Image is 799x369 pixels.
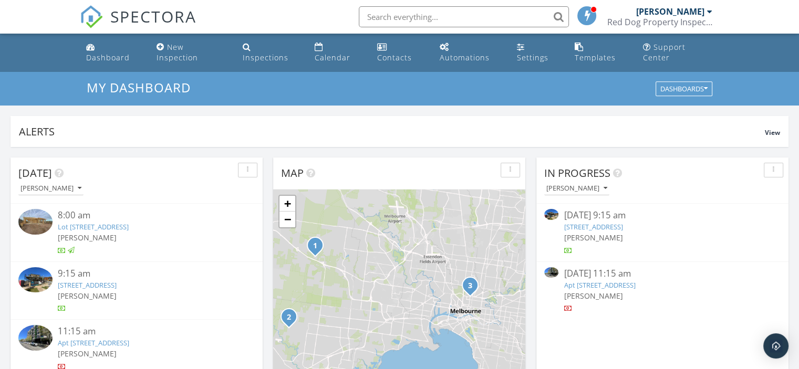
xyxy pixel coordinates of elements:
[544,209,781,256] a: [DATE] 9:15 am [STREET_ADDRESS] [PERSON_NAME]
[546,185,607,192] div: [PERSON_NAME]
[18,325,53,351] img: 9577430%2Fcover_photos%2FALJkCShhrUPia70FHMsv%2Fsmall.jpeg
[287,314,291,321] i: 2
[564,209,761,222] div: [DATE] 9:15 am
[656,82,712,97] button: Dashboards
[544,166,610,180] span: In Progress
[517,52,548,62] div: Settings
[58,280,117,290] a: [STREET_ADDRESS]
[564,291,622,301] span: [PERSON_NAME]
[544,209,558,220] img: 9577269%2Freports%2F99320f8a-d8b7-4020-a5c7-96342fb47bee%2Fcover_photos%2F67M50yTWj7i91RDPbunc%2F...
[660,86,708,93] div: Dashboards
[468,282,472,290] i: 3
[58,233,117,243] span: [PERSON_NAME]
[110,5,196,27] span: SPECTORA
[238,38,302,68] a: Inspections
[544,267,781,314] a: [DATE] 11:15 am Apt [STREET_ADDRESS] [PERSON_NAME]
[377,52,412,62] div: Contacts
[157,42,198,62] div: New Inspection
[544,182,609,196] button: [PERSON_NAME]
[58,222,129,231] a: Lot [STREET_ADDRESS]
[243,52,288,62] div: Inspections
[315,245,321,251] div: Lot 1840 Figtree Road, Deanside, VIC 3336
[607,17,712,27] div: Red Dog Property Inspections
[82,38,144,68] a: Dashboard
[58,291,117,301] span: [PERSON_NAME]
[58,325,235,338] div: 11:15 am
[86,52,130,62] div: Dashboard
[513,38,562,68] a: Settings
[87,79,191,96] span: My Dashboard
[564,222,622,231] a: [STREET_ADDRESS]
[58,267,235,280] div: 9:15 am
[279,196,295,212] a: Zoom in
[544,267,558,278] img: 9577430%2Fcover_photos%2FALJkCShhrUPia70FHMsv%2Fsmall.jpeg
[310,38,365,68] a: Calendar
[289,317,295,323] div: 25 Opulent Bvd , Tarneit, Vic 3029
[575,52,616,62] div: Templates
[373,38,428,68] a: Contacts
[638,38,717,68] a: Support Center
[470,285,476,291] div: Apt 308/495 Rathdowne St , Carlton North, VIC 3054
[564,233,622,243] span: [PERSON_NAME]
[80,14,196,36] a: SPECTORA
[18,209,255,256] a: 8:00 am Lot [STREET_ADDRESS] [PERSON_NAME]
[315,52,350,62] div: Calendar
[58,209,235,222] div: 8:00 am
[564,267,761,280] div: [DATE] 11:15 am
[763,333,788,359] div: Open Intercom Messenger
[564,280,635,290] a: Apt [STREET_ADDRESS]
[359,6,569,27] input: Search everything...
[279,212,295,227] a: Zoom out
[313,243,317,250] i: 1
[440,52,490,62] div: Automations
[18,182,84,196] button: [PERSON_NAME]
[281,166,304,180] span: Map
[636,6,704,17] div: [PERSON_NAME]
[765,128,780,137] span: View
[20,185,81,192] div: [PERSON_NAME]
[18,166,52,180] span: [DATE]
[19,124,765,139] div: Alerts
[435,38,504,68] a: Automations (Basic)
[18,267,255,314] a: 9:15 am [STREET_ADDRESS] [PERSON_NAME]
[18,209,53,235] img: 9561313%2Fcover_photos%2FOR4qHc8ahhv7Ds2Dk9kR%2Fsmall.jpeg
[58,338,129,347] a: Apt [STREET_ADDRESS]
[152,38,230,68] a: New Inspection
[18,267,53,293] img: 9577269%2Freports%2F99320f8a-d8b7-4020-a5c7-96342fb47bee%2Fcover_photos%2F67M50yTWj7i91RDPbunc%2F...
[58,349,117,359] span: [PERSON_NAME]
[642,42,685,62] div: Support Center
[80,5,103,28] img: The Best Home Inspection Software - Spectora
[570,38,630,68] a: Templates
